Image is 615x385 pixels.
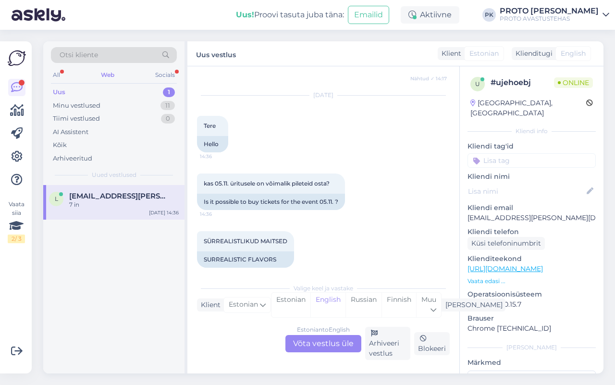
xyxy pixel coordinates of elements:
[53,140,67,150] div: Kõik
[348,6,389,24] button: Emailid
[204,237,287,245] span: SÜRREALISTLIKUD MAITSED
[345,293,381,317] div: Russian
[500,7,609,23] a: PROTO [PERSON_NAME]PROTO AVASTUSTEHAS
[467,127,596,136] div: Kliendi info
[69,192,169,200] span: leena.kreitner@gmail.com
[401,6,459,24] div: Aktiivne
[467,237,545,250] div: Küsi telefoninumbrit
[467,299,596,310] p: Mac OS X 10.15.7
[467,264,543,273] a: [URL][DOMAIN_NAME]
[200,153,236,160] span: 14:36
[554,77,593,88] span: Online
[8,235,25,243] div: 2 / 3
[200,211,236,218] span: 14:36
[160,101,175,111] div: 11
[99,69,116,81] div: Web
[470,98,586,118] div: [GEOGRAPHIC_DATA], [GEOGRAPHIC_DATA]
[467,358,596,368] p: Märkmed
[8,49,26,67] img: Askly Logo
[482,8,496,22] div: PK
[469,49,499,59] span: Estonian
[475,80,480,87] span: u
[60,50,98,60] span: Otsi kliente
[204,122,216,129] span: Tere
[197,251,294,268] div: SURREALISTIC FLAVORS
[500,15,599,23] div: PROTO AVASTUSTEHAS
[442,300,503,310] div: [PERSON_NAME]
[196,47,236,60] label: Uus vestlus
[53,127,88,137] div: AI Assistent
[512,49,553,59] div: Klienditugi
[297,325,350,334] div: Estonian to English
[149,209,179,216] div: [DATE] 14:36
[310,293,345,317] div: English
[271,293,310,317] div: Estonian
[53,114,100,124] div: Tiimi vestlused
[204,180,330,187] span: kas 05.11. üritusele on võimalik pileteid osta?
[161,114,175,124] div: 0
[92,171,136,179] span: Uued vestlused
[467,203,596,213] p: Kliendi email
[236,9,344,21] div: Proovi tasuta juba täna:
[197,194,345,210] div: Is it possible to buy tickets for the event 05.11. ?
[467,323,596,334] p: Chrome [TECHNICAL_ID]
[197,284,450,293] div: Valige keel ja vastake
[421,295,436,304] span: Muu
[561,49,586,59] span: English
[438,49,461,59] div: Klient
[51,69,62,81] div: All
[197,136,228,152] div: Hello
[491,77,554,88] div: # ujehoebj
[381,293,416,317] div: Finnish
[200,268,236,275] span: 14:37
[467,277,596,286] p: Vaata edasi ...
[55,195,58,202] span: l
[69,200,179,209] div: 7 in
[467,153,596,168] input: Lisa tag
[53,101,100,111] div: Minu vestlused
[467,141,596,151] p: Kliendi tag'id
[467,313,596,323] p: Brauser
[410,75,447,82] span: Nähtud ✓ 14:17
[467,343,596,352] div: [PERSON_NAME]
[468,186,585,197] input: Lisa nimi
[163,87,175,97] div: 1
[197,91,450,99] div: [DATE]
[153,69,177,81] div: Socials
[467,289,596,299] p: Operatsioonisüsteem
[414,332,450,355] div: Blokeeri
[285,335,361,352] div: Võta vestlus üle
[467,172,596,182] p: Kliendi nimi
[53,87,65,97] div: Uus
[467,254,596,264] p: Klienditeekond
[467,213,596,223] p: [EMAIL_ADDRESS][PERSON_NAME][DOMAIN_NAME]
[53,154,92,163] div: Arhiveeritud
[197,300,221,310] div: Klient
[467,227,596,237] p: Kliendi telefon
[236,10,254,19] b: Uus!
[500,7,599,15] div: PROTO [PERSON_NAME]
[229,299,258,310] span: Estonian
[8,200,25,243] div: Vaata siia
[365,327,410,360] div: Arhiveeri vestlus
